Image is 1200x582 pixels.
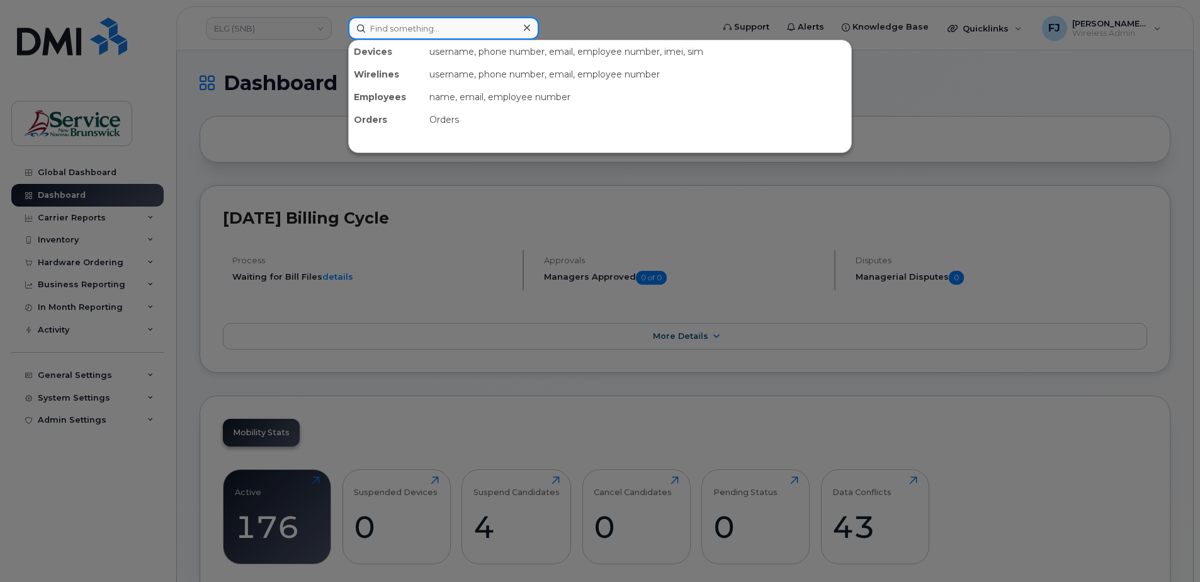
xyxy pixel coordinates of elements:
div: username, phone number, email, employee number, imei, sim [424,40,851,63]
div: Employees [349,86,424,108]
div: username, phone number, email, employee number [424,63,851,86]
div: Wirelines [349,63,424,86]
div: name, email, employee number [424,86,851,108]
div: Devices [349,40,424,63]
div: Orders [424,108,851,131]
div: Orders [349,108,424,131]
